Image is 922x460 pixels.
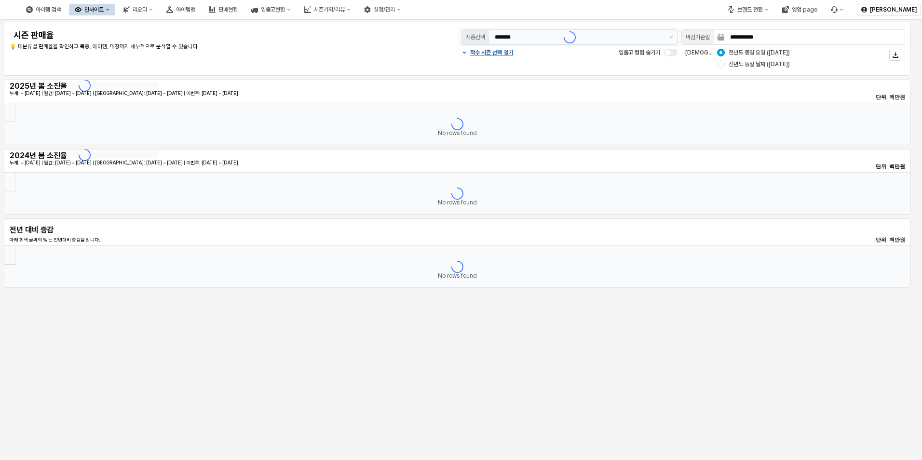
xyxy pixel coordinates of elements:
p: 단위: 백만원 [830,93,905,101]
div: 인사이트 [84,6,104,13]
button: 판매현황 [203,4,244,15]
span: 전년도 동일 요일 ([DATE]) [729,49,790,56]
span: 전년도 동일 날짜 ([DATE]) [729,60,790,68]
div: 아이템맵 [176,6,195,13]
button: 영업 page [776,4,823,15]
button: 아이템맵 [161,4,201,15]
button: 인사이트 [69,4,115,15]
button: 아이템 검색 [20,4,67,15]
div: 시즌기획/리뷰 [314,6,345,13]
p: 누계: ~ [DATE] | 월간: [DATE] ~ [DATE] | [GEOGRAPHIC_DATA]: [DATE] ~ [DATE] | 이번주: [DATE] ~ [DATE] [10,90,607,97]
div: 버그 제보 및 기능 개선 요청 [825,4,849,15]
div: 설정/관리 [374,6,395,13]
button: [PERSON_NAME] [857,4,921,15]
div: 판매현황 [218,6,238,13]
p: [PERSON_NAME] [870,6,917,14]
p: 단위: 백만원 [830,162,905,171]
button: 리오더 [117,4,159,15]
p: 짝수 시즌 선택 열기 [470,49,513,56]
button: 시즌기획/리뷰 [298,4,356,15]
button: 짝수 시즌 선택 열기 [461,49,513,56]
div: 마감기준일 [686,32,710,42]
p: 아래 회색 글씨의 % 는 전년대비 증감율 입니다. [10,236,607,244]
div: 브랜드 전환 [737,6,763,13]
div: 영업 page [792,6,817,13]
button: 입출고현황 [245,4,297,15]
button: 설정/관리 [358,4,407,15]
span: 입출고 컬럼 숨기기 [619,49,660,56]
span: [DEMOGRAPHIC_DATA] 기준: [685,49,762,56]
div: 리오더 [133,6,147,13]
p: 💡 대분류별 판매율을 확인하고 복종, 아이템, 매장까지 세부적으로 분석할 수 있습니다. [10,43,383,51]
h5: 전년 대비 증감 [10,225,159,235]
p: 단위: 백만원 [830,236,905,244]
div: 입출고현황 [261,6,285,13]
button: 브랜드 전환 [722,4,774,15]
div: 아이템 검색 [36,6,61,13]
p: 누계: ~ [DATE] | 월간: [DATE] ~ [DATE] | [GEOGRAPHIC_DATA]: [DATE] ~ [DATE] | 이번주: [DATE] ~ [DATE] [10,159,607,166]
h4: 시즌 판매율 [14,30,379,40]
